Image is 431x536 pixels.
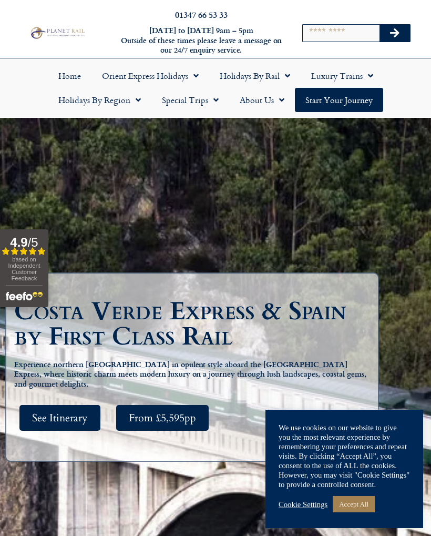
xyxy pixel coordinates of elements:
[14,299,375,349] h1: Costa Verde Express & Spain by First Class Rail
[28,26,86,40] img: Planet Rail Train Holidays Logo
[48,88,151,112] a: Holidays by Region
[5,64,426,112] nav: Menu
[379,25,410,42] button: Search
[301,64,384,88] a: Luxury Trains
[91,64,209,88] a: Orient Express Holidays
[229,88,295,112] a: About Us
[118,26,285,55] h6: [DATE] to [DATE] 9am – 5pm Outside of these times please leave a message on our 24/7 enquiry serv...
[116,405,209,431] a: From £5,595pp
[279,423,410,489] div: We use cookies on our website to give you the most relevant experience by remembering your prefer...
[279,500,327,509] a: Cookie Settings
[175,8,228,21] a: 01347 66 53 33
[333,496,375,512] a: Accept All
[14,360,370,389] h5: Experience northern [GEOGRAPHIC_DATA] in opulent style aboard the [GEOGRAPHIC_DATA] Express, wher...
[151,88,229,112] a: Special Trips
[295,88,383,112] a: Start your Journey
[32,411,88,424] span: See Itinerary
[209,64,301,88] a: Holidays by Rail
[129,411,196,424] span: From £5,595pp
[19,405,100,431] a: See Itinerary
[48,64,91,88] a: Home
